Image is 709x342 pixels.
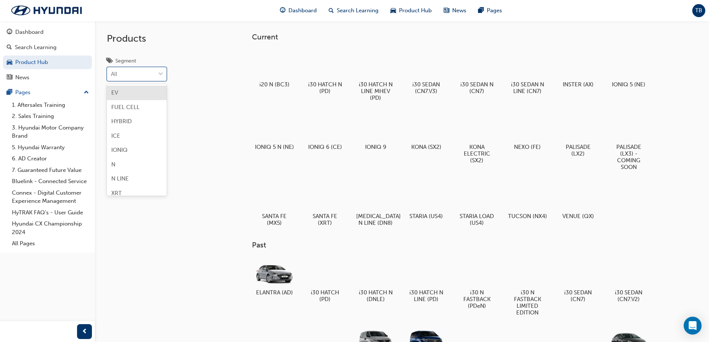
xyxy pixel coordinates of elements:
a: Hyundai CX Championship 2024 [9,218,92,238]
span: pages-icon [478,6,484,15]
h5: IONIQ 5 (NE) [609,81,648,88]
a: PALISADE (LX2) [556,110,600,160]
h5: TUCSON (NX4) [508,213,547,220]
a: 7. Guaranteed Future Value [9,164,92,176]
h5: SANTA FE (MX5) [255,213,294,226]
a: TUCSON (NX4) [505,179,550,222]
h5: SANTA FE (XRT) [306,213,345,226]
h5: i30 SEDAN (CN7.V3) [407,81,446,95]
h5: PALISADE (LX3) - COMING SOON [609,144,648,170]
a: ELANTRA (AD) [252,256,297,299]
a: KONA (SX2) [404,110,448,153]
a: i30 N FASTBACK (PDeN) [454,256,499,312]
h5: i30 HATCH (PD) [306,289,345,303]
span: search-icon [7,44,12,51]
h5: i30 HATCH N (PD) [306,81,345,95]
span: Product Hub [399,6,432,15]
a: search-iconSearch Learning [323,3,384,18]
a: 6. AD Creator [9,153,92,164]
span: news-icon [444,6,449,15]
h5: [MEDICAL_DATA] N LINE (DN8) [356,213,395,226]
img: Trak [4,3,89,18]
span: N LINE [111,175,129,182]
h5: i30 SEDAN N (CN7) [457,81,496,95]
a: guage-iconDashboard [274,3,323,18]
span: pages-icon [7,89,12,96]
span: FUEL CELL [111,104,140,111]
a: 5. Hyundai Warranty [9,142,92,153]
a: i30 SEDAN (CN7.V3) [404,47,448,97]
a: IONIQ 5 N (NE) [252,110,297,153]
div: Dashboard [15,28,44,36]
h5: i30 HATCH N LINE MHEV (PD) [356,81,395,101]
a: STARIA LOAD (US4) [454,179,499,229]
span: tags-icon [107,58,112,65]
h5: i30 HATCH N LINE (PD) [407,289,446,303]
a: i30 HATCH N (DNLE) [353,256,398,306]
h5: STARIA (US4) [407,213,446,220]
a: STARIA (US4) [404,179,448,222]
span: XRT [111,190,122,196]
span: news-icon [7,74,12,81]
a: [MEDICAL_DATA] N LINE (DN8) [353,179,398,229]
span: Dashboard [288,6,317,15]
a: Bluelink - Connected Service [9,176,92,187]
a: HyTRAK FAQ's - User Guide [9,207,92,218]
h5: i20 N (BC3) [255,81,294,88]
span: N [111,161,115,168]
div: Search Learning [15,43,57,52]
a: IONIQ 6 (CE) [303,110,347,153]
a: news-iconNews [438,3,472,18]
div: Open Intercom Messenger [684,317,702,335]
a: SANTA FE (MX5) [252,179,297,229]
h5: KONA ELECTRIC (SX2) [457,144,496,164]
div: Pages [15,88,31,97]
a: i30 SEDAN (CN7) [556,256,600,306]
h5: PALISADE (LX2) [559,144,598,157]
h2: Products [107,33,167,45]
a: i30 SEDAN N (CN7) [454,47,499,97]
span: IONIQ [111,147,128,153]
a: SANTA FE (XRT) [303,179,347,229]
a: 3. Hyundai Motor Company Brand [9,122,92,142]
a: 1. Aftersales Training [9,99,92,111]
a: car-iconProduct Hub [384,3,438,18]
span: guage-icon [7,29,12,36]
a: Dashboard [3,25,92,39]
a: i30 HATCH N LINE MHEV (PD) [353,47,398,104]
a: i30 HATCH N LINE (PD) [404,256,448,306]
span: ICE [111,132,120,139]
a: Connex - Digital Customer Experience Management [9,187,92,207]
h5: i30 SEDAN (CN7) [559,289,598,303]
span: guage-icon [280,6,285,15]
button: TB [692,4,705,17]
h5: i30 N FASTBACK LIMITED EDITION [508,289,547,316]
span: up-icon [84,88,89,98]
h5: ELANTRA (AD) [255,289,294,296]
h5: VENUE (QX) [559,213,598,220]
button: DashboardSearch LearningProduct HubNews [3,24,92,86]
span: News [452,6,466,15]
span: Search Learning [337,6,379,15]
a: IONIQ 9 [353,110,398,153]
h5: i30 HATCH N (DNLE) [356,289,395,303]
h5: i30 N FASTBACK (PDeN) [457,289,496,309]
h3: Current [252,33,675,41]
span: search-icon [329,6,334,15]
span: prev-icon [82,327,87,336]
a: i30 HATCH N (PD) [303,47,347,97]
span: Pages [487,6,502,15]
h5: NEXO (FE) [508,144,547,150]
a: IONIQ 5 (NE) [606,47,651,90]
h5: i30 SEDAN (CN7.V2) [609,289,648,303]
h5: STARIA LOAD (US4) [457,213,496,226]
span: EV [111,89,118,96]
div: Segment [115,57,136,65]
span: HYBRID [111,118,132,125]
a: 2. Sales Training [9,111,92,122]
a: Search Learning [3,41,92,54]
span: car-icon [390,6,396,15]
a: i20 N (BC3) [252,47,297,90]
a: pages-iconPages [472,3,508,18]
